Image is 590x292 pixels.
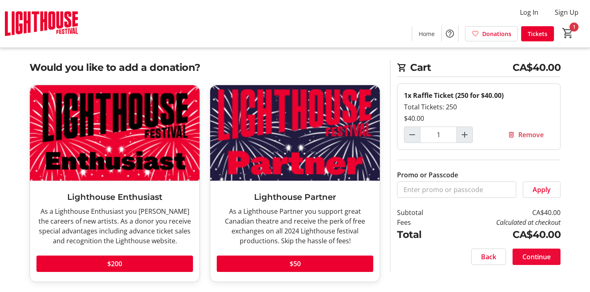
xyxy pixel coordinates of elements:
td: Calculated at checkout [445,217,560,227]
button: $50 [217,256,373,272]
a: Donations [465,26,518,41]
span: $200 [107,259,122,269]
td: CA$40.00 [445,208,560,217]
button: Increment by one [457,127,472,143]
h2: Would you like to add a donation? [29,60,380,75]
td: Subtotal [397,208,445,217]
span: Apply [533,185,551,195]
div: As a Lighthouse Enthusiast you [PERSON_NAME] the careers of new artists. As a donor you receive s... [36,206,193,246]
button: Remove [498,127,554,143]
div: $40.00 [404,113,554,123]
button: Log In [513,6,545,19]
h3: Lighthouse Partner [217,191,373,203]
span: Remove [518,130,544,140]
input: Enter promo or passcode [397,181,516,198]
span: Home [419,29,435,38]
button: Decrement by one [404,127,420,143]
a: Tickets [521,26,554,41]
span: $50 [290,259,301,269]
div: 1x Raffle Ticket (250 for $40.00) [404,91,554,100]
button: Apply [523,181,560,198]
button: Continue [513,249,560,265]
img: Lighthouse Festival's Logo [5,3,78,44]
button: Help [442,25,458,42]
td: Total [397,227,445,242]
td: CA$40.00 [445,227,560,242]
span: Tickets [528,29,547,38]
span: Continue [522,252,551,262]
button: Sign Up [548,6,585,19]
a: Home [412,26,441,41]
button: $200 [36,256,193,272]
input: Raffle Ticket (250 for $40.00) Quantity [420,127,457,143]
span: CA$40.00 [513,60,560,75]
h3: Lighthouse Enthusiast [36,191,193,203]
span: Back [481,252,496,262]
label: Promo or Passcode [397,170,458,180]
td: Fees [397,217,445,227]
img: Lighthouse Partner [210,85,380,181]
span: Log In [520,7,538,17]
div: Total Tickets: 250 [404,102,554,112]
span: Donations [482,29,511,38]
button: Cart [560,26,575,41]
div: As a Lighthouse Partner you support great Canadian theatre and receive the perk of free exchanges... [217,206,373,246]
h2: Cart [397,60,560,77]
span: Sign Up [555,7,579,17]
button: Back [471,249,506,265]
img: Lighthouse Enthusiast [30,85,200,181]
